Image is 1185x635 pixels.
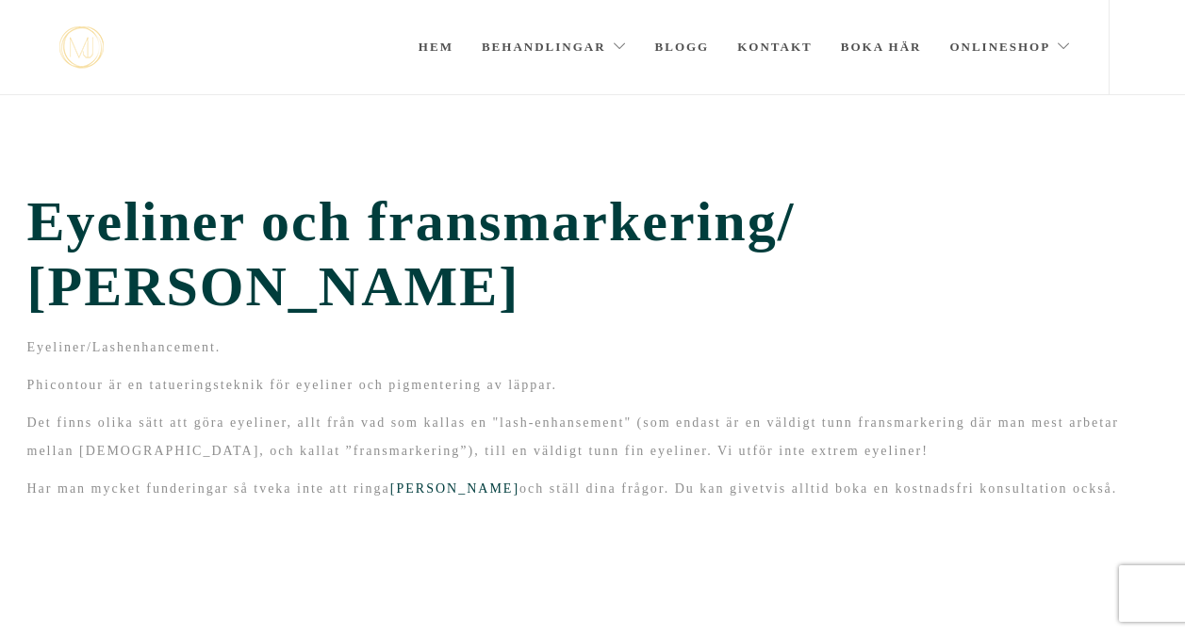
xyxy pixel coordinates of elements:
[27,371,1159,399] p: Phicontour är en tatueringsteknik för eyeliner och pigmentering av läppar.
[27,334,1159,362] p: Eyeliner/Lashenhancement.
[27,189,1159,319] span: Eyeliner och fransmarkering/ [PERSON_NAME]
[390,481,519,496] a: [PERSON_NAME]
[27,475,1159,503] p: Har man mycket funderingar så tveka inte att ringa och ställ dina frågor. Du kan givetvis alltid ...
[59,26,104,69] img: mjstudio
[27,409,1159,465] p: Det finns olika sätt att göra eyeliner, allt från vad som kallas en "lash-enhansement" (som endas...
[59,26,104,69] a: mjstudio mjstudio mjstudio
